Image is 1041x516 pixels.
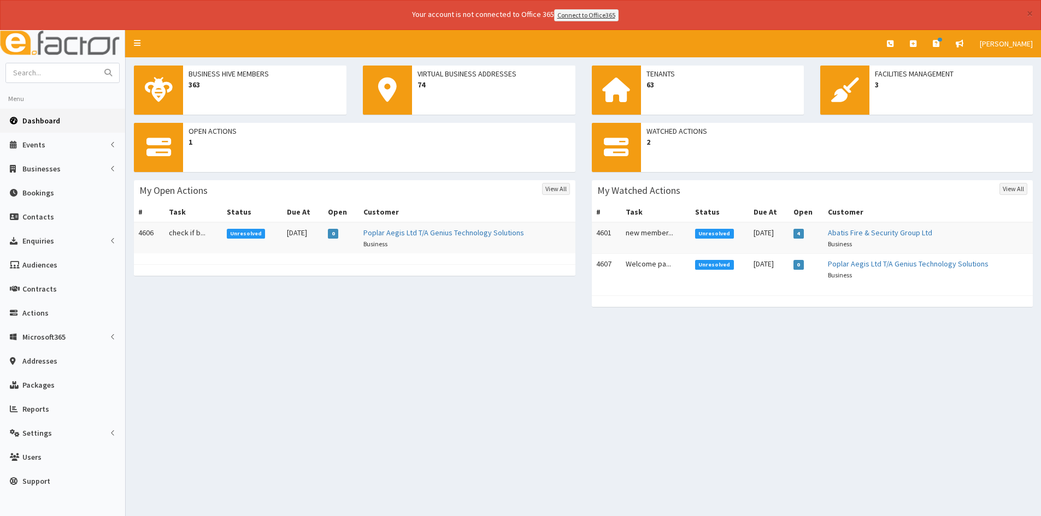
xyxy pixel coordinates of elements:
button: × [1027,8,1033,19]
span: Users [22,452,42,462]
td: Welcome pa... [621,253,691,284]
a: Poplar Aegis Ltd T/A Genius Technology Solutions [828,259,989,269]
input: Search... [6,63,98,82]
a: Connect to Office365 [554,9,619,21]
span: 0 [793,260,804,270]
span: Bookings [22,188,54,198]
th: Due At [283,202,324,222]
h3: My Open Actions [139,186,208,195]
span: Businesses [22,164,61,174]
td: [DATE] [283,222,324,253]
span: 363 [189,79,341,90]
span: Unresolved [227,229,266,239]
a: Poplar Aegis Ltd T/A Genius Technology Solutions [363,228,524,238]
span: 3 [875,79,1027,90]
th: Customer [824,202,1033,222]
span: Enquiries [22,236,54,246]
th: Status [222,202,283,222]
a: Abatis Fire & Security Group Ltd [828,228,932,238]
td: 4606 [134,222,164,253]
th: # [134,202,164,222]
span: 74 [417,79,570,90]
span: Support [22,476,50,486]
span: Virtual Business Addresses [417,68,570,79]
div: Your account is not connected to Office 365 [196,9,835,21]
th: Open [324,202,359,222]
span: Audiences [22,260,57,270]
span: Settings [22,428,52,438]
span: Dashboard [22,116,60,126]
span: Actions [22,308,49,318]
span: [PERSON_NAME] [980,39,1033,49]
th: Status [691,202,749,222]
small: Business [828,240,852,248]
th: Open [789,202,824,222]
span: Tenants [646,68,799,79]
span: 0 [328,229,338,239]
span: Reports [22,404,49,414]
a: [PERSON_NAME] [972,30,1041,57]
th: # [592,202,621,222]
span: Unresolved [695,229,734,239]
a: View All [542,183,570,195]
span: Unresolved [695,260,734,270]
td: new member... [621,222,691,254]
th: Task [164,202,222,222]
td: 4607 [592,253,621,284]
a: View All [999,183,1027,195]
h3: My Watched Actions [597,186,680,195]
span: Contracts [22,284,57,294]
span: Contacts [22,212,54,222]
th: Due At [749,202,789,222]
span: 63 [646,79,799,90]
span: Business Hive Members [189,68,341,79]
th: Customer [359,202,575,222]
small: Business [363,240,387,248]
span: Packages [22,380,55,390]
span: Watched Actions [646,126,1028,137]
td: 4601 [592,222,621,254]
span: 1 [189,137,570,147]
td: [DATE] [749,222,789,254]
span: Addresses [22,356,57,366]
small: Business [828,271,852,279]
span: Events [22,140,45,150]
span: Facilities Management [875,68,1027,79]
th: Task [621,202,691,222]
span: 2 [646,137,1028,147]
span: 4 [793,229,804,239]
span: Microsoft365 [22,332,66,342]
span: Open Actions [189,126,570,137]
td: [DATE] [749,253,789,284]
td: check if b... [164,222,222,253]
